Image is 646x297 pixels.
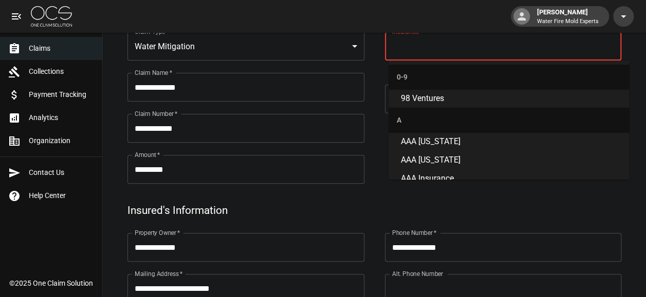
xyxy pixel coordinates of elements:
[29,66,94,77] span: Collections
[389,108,629,132] div: A
[537,17,599,26] p: Water Fire Mold Experts
[29,167,94,178] span: Contact Us
[135,109,177,118] label: Claim Number
[401,173,454,183] span: AAA Insurance
[533,7,603,26] div: [PERSON_NAME]
[392,269,443,278] label: Alt. Phone Number
[135,228,180,237] label: Property Owner
[392,228,436,237] label: Phone Number
[401,155,460,165] span: AAA [US_STATE]
[401,93,444,103] span: 98 Ventures
[401,136,460,146] span: AAA [US_STATE]
[135,269,182,278] label: Mailing Address
[389,65,629,89] div: 0-9
[31,6,72,27] img: ocs-logo-white-transparent.png
[127,32,364,61] div: Water Mitigation
[29,135,94,146] span: Organization
[29,43,94,54] span: Claims
[135,68,172,77] label: Claim Name
[135,150,160,159] label: Amount
[29,112,94,123] span: Analytics
[9,278,93,288] div: © 2025 One Claim Solution
[29,190,94,201] span: Help Center
[6,6,27,27] button: open drawer
[29,89,94,100] span: Payment Tracking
